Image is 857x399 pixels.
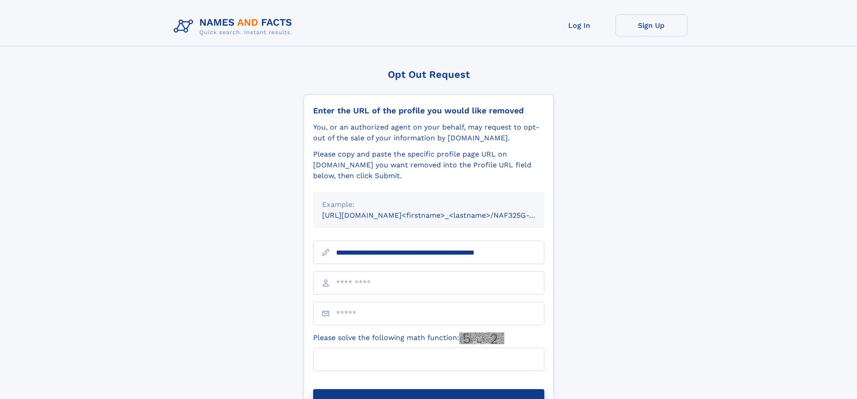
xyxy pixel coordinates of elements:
div: Please copy and paste the specific profile page URL on [DOMAIN_NAME] you want removed into the Pr... [313,149,544,181]
div: You, or an authorized agent on your behalf, may request to opt-out of the sale of your informatio... [313,122,544,143]
a: Log In [543,14,615,36]
a: Sign Up [615,14,687,36]
img: Logo Names and Facts [170,14,300,39]
small: [URL][DOMAIN_NAME]<firstname>_<lastname>/NAF325G-xxxxxxxx [322,211,561,220]
label: Please solve the following math function: [313,332,504,344]
div: Example: [322,199,535,210]
div: Enter the URL of the profile you would like removed [313,106,544,116]
div: Opt Out Request [304,69,554,80]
